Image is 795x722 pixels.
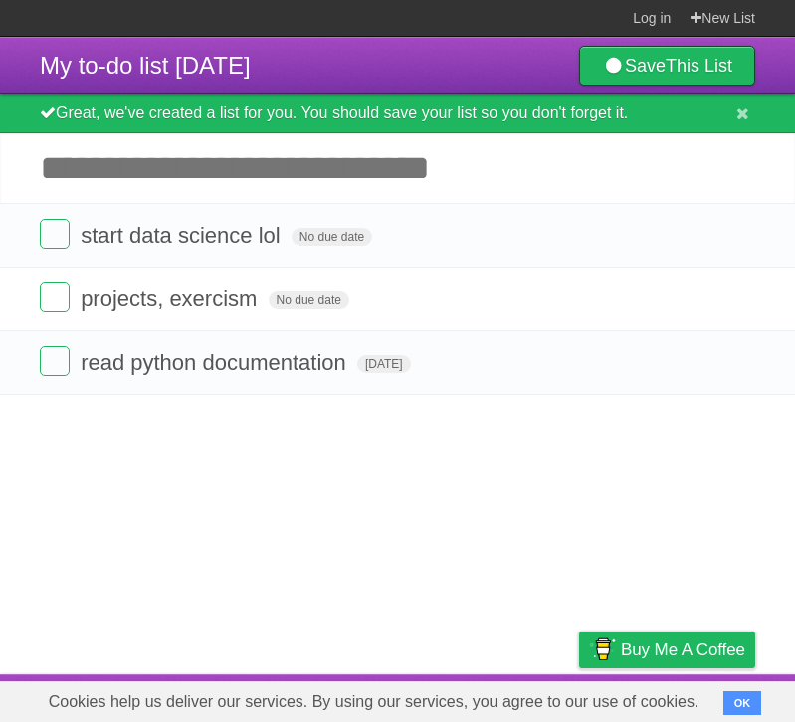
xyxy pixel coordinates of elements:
[621,632,745,667] span: Buy me a coffee
[357,355,411,373] span: [DATE]
[40,52,251,79] span: My to-do list [DATE]
[579,46,755,86] a: SaveThis List
[292,228,372,246] span: No due date
[579,632,755,668] a: Buy me a coffee
[314,679,356,717] a: About
[81,286,262,311] span: projects, exercism
[40,219,70,249] label: Done
[29,682,719,722] span: Cookies help us deliver our services. By using our services, you agree to our use of cookies.
[666,56,732,76] b: This List
[486,679,529,717] a: Terms
[380,679,461,717] a: Developers
[553,679,605,717] a: Privacy
[40,346,70,376] label: Done
[81,223,286,248] span: start data science lol
[40,282,70,312] label: Done
[630,679,755,717] a: Suggest a feature
[723,691,762,715] button: OK
[589,632,616,666] img: Buy me a coffee
[269,291,349,309] span: No due date
[81,350,351,375] span: read python documentation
